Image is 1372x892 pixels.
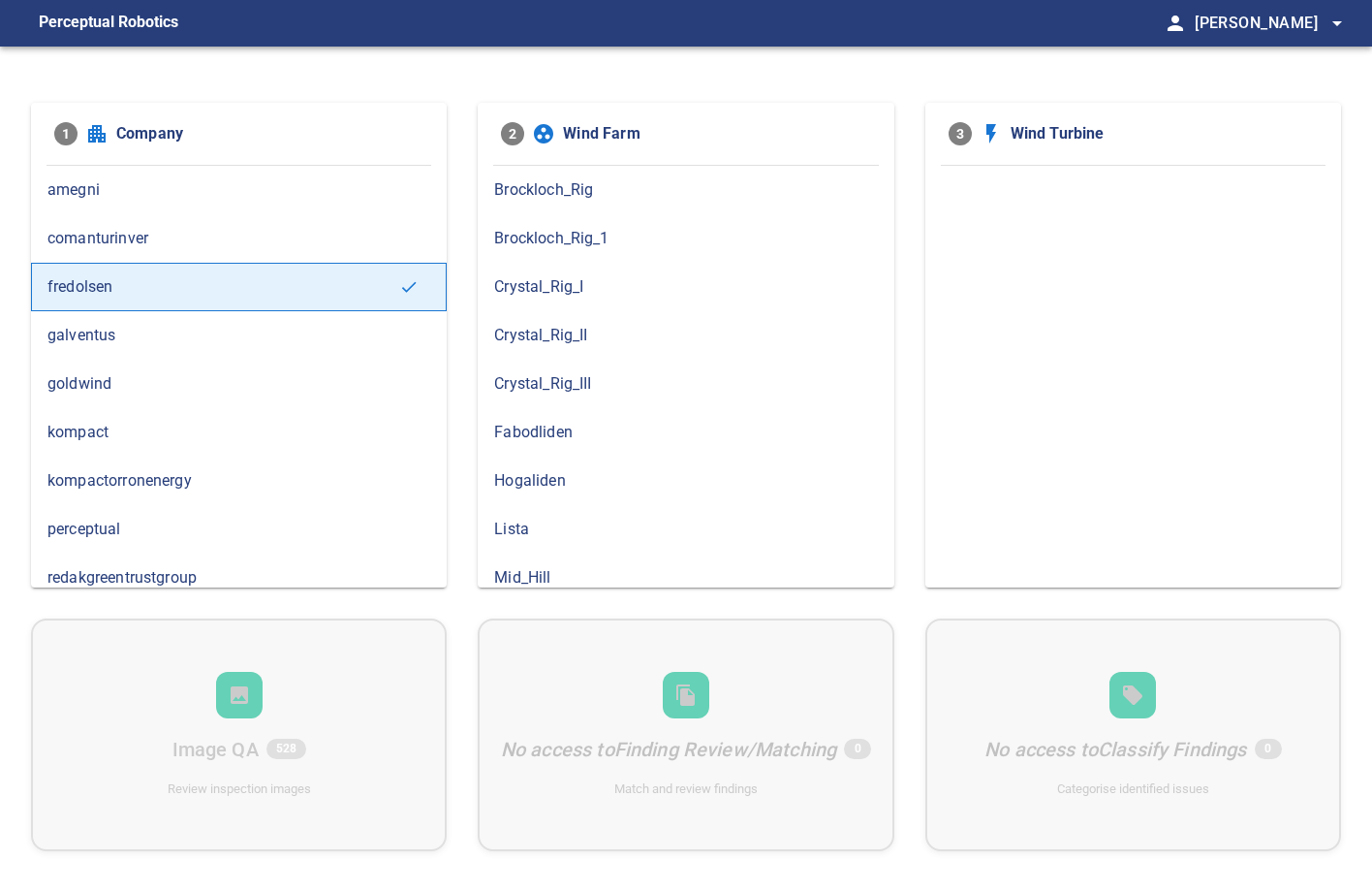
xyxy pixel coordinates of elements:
span: Brockloch_Rig [494,178,877,202]
div: galventus [31,311,447,360]
div: kompactorronenergy [31,457,447,505]
span: person [1164,12,1187,35]
div: Hogaliden [478,457,893,505]
div: amegni [31,166,447,214]
div: comanturinver [31,214,447,263]
span: kompactorronenergy [47,469,430,493]
span: 2 [501,122,524,145]
span: fredolsen [47,275,399,299]
span: Company [116,122,423,145]
span: goldwind [47,372,430,396]
div: kompact [31,408,447,457]
span: Mid_Hill [494,566,877,589]
span: Wind Turbine [1011,122,1318,145]
div: Crystal_Rig_III [478,360,893,408]
div: Crystal_Rig_I [478,263,893,311]
div: Fabodliden [478,408,893,457]
span: arrow_drop_down [1325,12,1349,35]
div: goldwind [31,360,447,408]
span: kompact [47,421,430,444]
div: Lista [478,505,893,554]
div: redakgreentrustgroup [31,554,447,602]
span: amegni [47,178,430,202]
span: Fabodliden [494,421,877,444]
figcaption: Perceptual Robotics [39,8,178,39]
span: [PERSON_NAME] [1195,10,1349,37]
span: galventus [47,324,430,347]
span: 1 [54,122,78,145]
div: Mid_Hill [478,554,893,602]
div: Brockloch_Rig_1 [478,214,893,263]
span: 3 [949,122,972,145]
span: Crystal_Rig_III [494,372,877,396]
div: Brockloch_Rig [478,166,893,214]
div: perceptual [31,505,447,554]
span: Crystal_Rig_I [494,275,877,299]
button: [PERSON_NAME] [1187,4,1349,43]
span: Wind Farm [563,122,870,145]
span: Lista [494,518,877,541]
span: Brockloch_Rig_1 [494,227,877,250]
div: fredolsen [31,263,447,311]
span: Hogaliden [494,469,877,493]
div: Crystal_Rig_II [478,311,893,360]
span: perceptual [47,518,430,541]
span: redakgreentrustgroup [47,566,430,589]
span: comanturinver [47,227,430,250]
span: Crystal_Rig_II [494,324,877,347]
